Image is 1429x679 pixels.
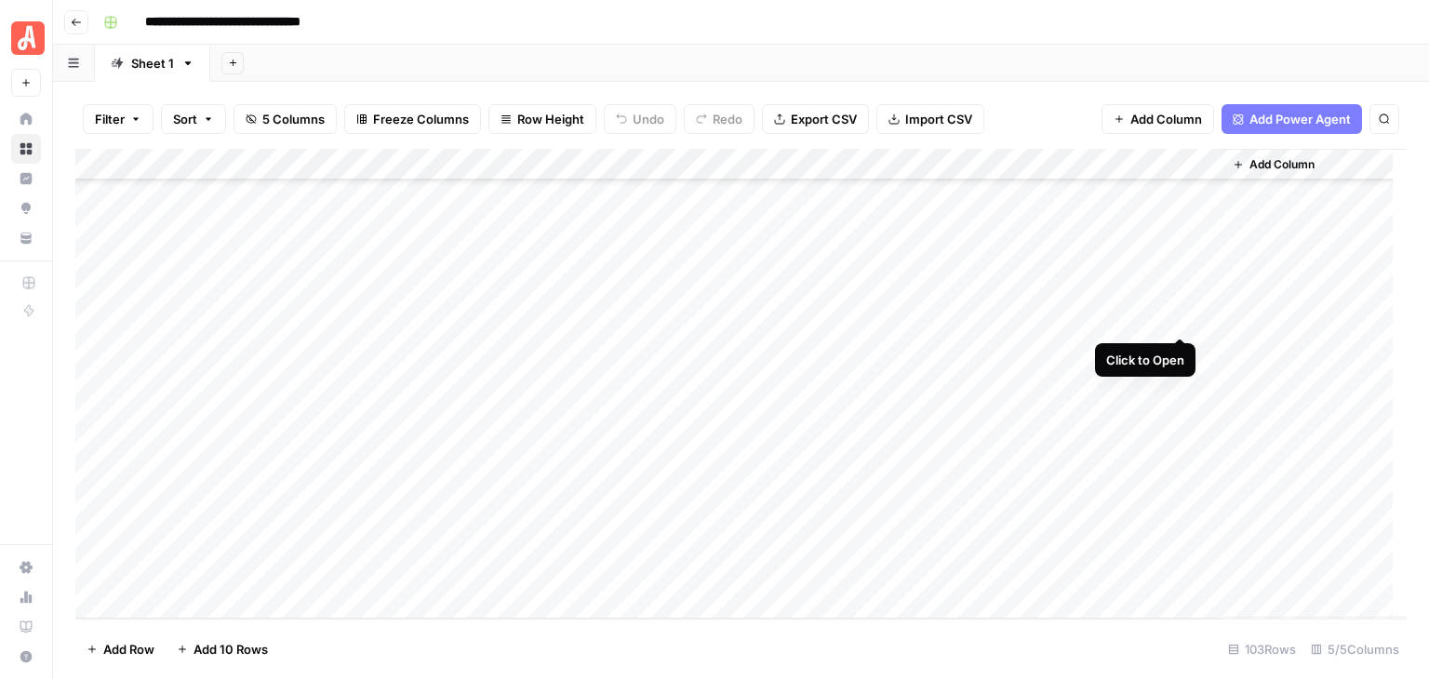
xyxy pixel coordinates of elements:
[262,110,325,128] span: 5 Columns
[131,54,174,73] div: Sheet 1
[83,104,154,134] button: Filter
[11,104,41,134] a: Home
[173,110,197,128] span: Sort
[684,104,755,134] button: Redo
[194,640,268,659] span: Add 10 Rows
[95,110,125,128] span: Filter
[905,110,972,128] span: Import CSV
[11,223,41,253] a: Your Data
[11,15,41,61] button: Workspace: Angi
[517,110,584,128] span: Row Height
[373,110,469,128] span: Freeze Columns
[633,110,664,128] span: Undo
[11,612,41,642] a: Learning Hub
[11,553,41,582] a: Settings
[11,582,41,612] a: Usage
[488,104,596,134] button: Row Height
[103,640,154,659] span: Add Row
[11,134,41,164] a: Browse
[166,634,279,664] button: Add 10 Rows
[1303,634,1407,664] div: 5/5 Columns
[95,45,210,82] a: Sheet 1
[344,104,481,134] button: Freeze Columns
[11,21,45,55] img: Angi Logo
[1249,110,1351,128] span: Add Power Agent
[11,193,41,223] a: Opportunities
[604,104,676,134] button: Undo
[1225,153,1322,177] button: Add Column
[234,104,337,134] button: 5 Columns
[1249,156,1315,173] span: Add Column
[791,110,857,128] span: Export CSV
[762,104,869,134] button: Export CSV
[1106,351,1184,369] div: Click to Open
[713,110,742,128] span: Redo
[1221,634,1303,664] div: 103 Rows
[11,642,41,672] button: Help + Support
[876,104,984,134] button: Import CSV
[1130,110,1202,128] span: Add Column
[1102,104,1214,134] button: Add Column
[75,634,166,664] button: Add Row
[161,104,226,134] button: Sort
[1222,104,1362,134] button: Add Power Agent
[11,164,41,193] a: Insights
